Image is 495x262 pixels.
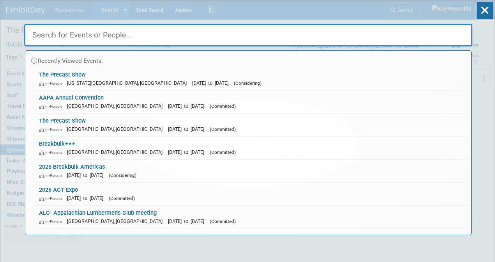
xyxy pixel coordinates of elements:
[67,80,191,86] span: [US_STATE][GEOGRAPHIC_DATA], [GEOGRAPHIC_DATA]
[210,103,236,109] span: (Committed)
[35,91,467,113] a: AAPA Annual Convention In-Person [GEOGRAPHIC_DATA], [GEOGRAPHIC_DATA] [DATE] to [DATE] (Committed)
[35,160,467,182] a: 2026 Breakbulk Americas In-Person [DATE] to [DATE] (Considering)
[109,196,135,201] span: (Committed)
[210,150,236,155] span: (Committed)
[35,114,467,136] a: The Precast Show In-Person [GEOGRAPHIC_DATA], [GEOGRAPHIC_DATA] [DATE] to [DATE] (Committed)
[39,219,65,224] span: In-Person
[39,173,65,178] span: In-Person
[210,219,236,224] span: (Committed)
[39,196,65,201] span: In-Person
[24,24,472,46] input: Search for Events or People...
[39,150,65,155] span: In-Person
[192,80,232,86] span: [DATE] to [DATE]
[39,127,65,132] span: In-Person
[39,104,65,109] span: In-Person
[234,80,262,86] span: (Considering)
[67,195,107,201] span: [DATE] to [DATE]
[67,103,166,109] span: [GEOGRAPHIC_DATA], [GEOGRAPHIC_DATA]
[67,126,166,132] span: [GEOGRAPHIC_DATA], [GEOGRAPHIC_DATA]
[210,127,236,132] span: (Committed)
[29,51,467,68] div: Recently Viewed Events:
[39,81,65,86] span: In-Person
[168,149,208,155] span: [DATE] to [DATE]
[35,68,467,90] a: The Precast Show In-Person [US_STATE][GEOGRAPHIC_DATA], [GEOGRAPHIC_DATA] [DATE] to [DATE] (Consi...
[168,218,208,224] span: [DATE] to [DATE]
[35,206,467,228] a: ALC- Appalachian Lumbermen's Club meeting In-Person [GEOGRAPHIC_DATA], [GEOGRAPHIC_DATA] [DATE] t...
[67,218,166,224] span: [GEOGRAPHIC_DATA], [GEOGRAPHIC_DATA]
[168,126,208,132] span: [DATE] to [DATE]
[67,149,166,155] span: [GEOGRAPHIC_DATA], [GEOGRAPHIC_DATA]
[109,173,136,178] span: (Considering)
[67,172,107,178] span: [DATE] to [DATE]
[168,103,208,109] span: [DATE] to [DATE]
[35,137,467,159] a: Breakbulk In-Person [GEOGRAPHIC_DATA], [GEOGRAPHIC_DATA] [DATE] to [DATE] (Committed)
[35,183,467,205] a: 2026 ACT Expo In-Person [DATE] to [DATE] (Committed)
